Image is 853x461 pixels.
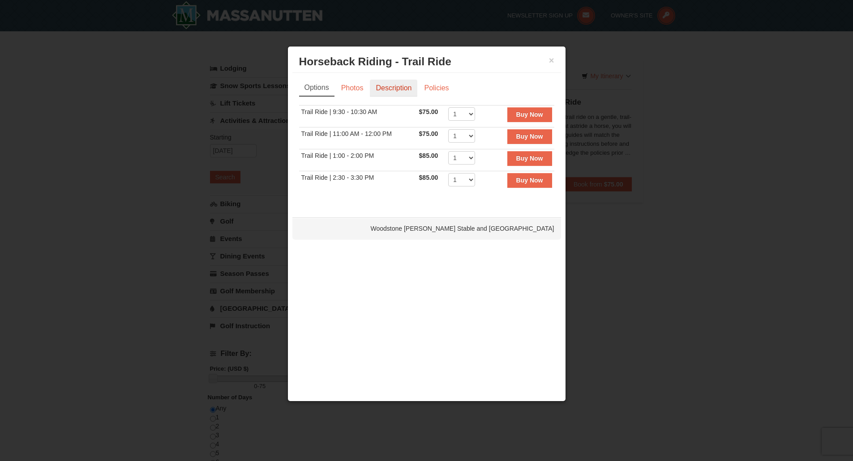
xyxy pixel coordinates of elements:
[299,55,554,68] h3: Horseback Riding - Trail Ride
[507,151,552,165] button: Buy Now
[516,133,543,140] strong: Buy Now
[507,129,552,144] button: Buy Now
[419,174,438,181] span: $85.00
[419,108,438,115] span: $75.00
[516,155,543,162] strong: Buy Now
[549,56,554,65] button: ×
[507,107,552,122] button: Buy Now
[507,173,552,187] button: Buy Now
[299,106,417,127] td: Trail Ride | 9:30 - 10:30 AM
[516,177,543,184] strong: Buy Now
[299,80,334,97] a: Options
[335,80,369,97] a: Photos
[516,111,543,118] strong: Buy Now
[418,80,454,97] a: Policies
[299,127,417,149] td: Trail Ride | 11:00 AM - 12:00 PM
[419,152,438,159] span: $85.00
[419,130,438,137] span: $75.00
[370,80,417,97] a: Description
[299,149,417,171] td: Trail Ride | 1:00 - 2:00 PM
[299,171,417,193] td: Trail Ride | 2:30 - 3:30 PM
[292,217,561,240] div: Woodstone [PERSON_NAME] Stable and [GEOGRAPHIC_DATA]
